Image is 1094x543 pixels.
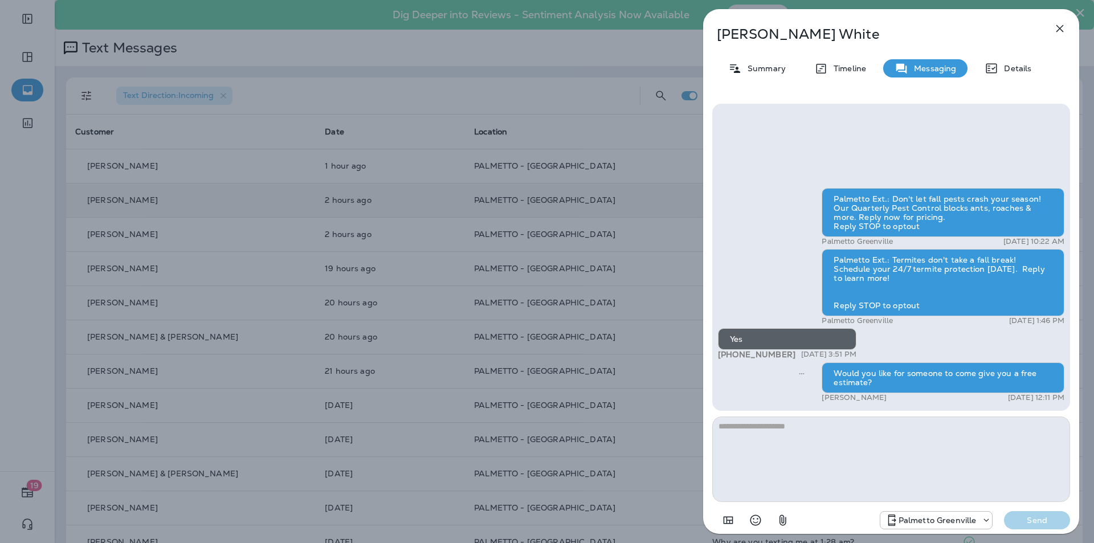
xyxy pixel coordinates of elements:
[717,26,1028,42] p: [PERSON_NAME] White
[998,64,1031,73] p: Details
[822,237,893,246] p: Palmetto Greenville
[908,64,956,73] p: Messaging
[822,362,1064,393] div: Would you like for someone to come give you a free estimate?
[1008,393,1064,402] p: [DATE] 12:11 PM
[1003,237,1064,246] p: [DATE] 10:22 AM
[742,64,786,73] p: Summary
[799,368,805,378] span: Sent
[822,316,893,325] p: Palmetto Greenville
[718,349,795,360] span: [PHONE_NUMBER]
[880,513,993,527] div: +1 (864) 385-1074
[828,64,866,73] p: Timeline
[822,393,887,402] p: [PERSON_NAME]
[744,509,767,532] button: Select an emoji
[1009,316,1064,325] p: [DATE] 1:46 PM
[899,516,977,525] p: Palmetto Greenville
[801,350,856,359] p: [DATE] 3:51 PM
[822,188,1064,237] div: Palmetto Ext.: Don't let fall pests crash your season! Our Quarterly Pest Control blocks ants, ro...
[717,509,740,532] button: Add in a premade template
[718,328,856,350] div: Yes
[822,249,1064,316] div: Palmetto Ext.: Termites don't take a fall break! Schedule your 24/7 termite protection [DATE]. Re...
